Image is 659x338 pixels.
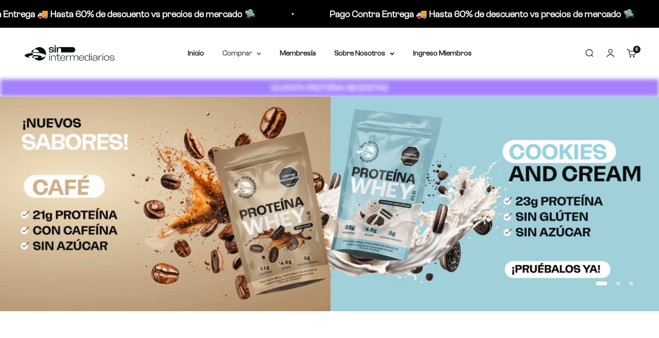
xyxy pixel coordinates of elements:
summary: Sobre Nosotros [334,47,394,59]
a: Ingreso Miembros [413,49,472,57]
p: Pago Contra Entrega 🚚 Hasta 60% de descuento vs precios de mercado 🛸 [328,6,633,21]
a: Inicio [188,49,204,57]
strong: CUANTA PROTEÍNA NECESITAS [271,83,388,92]
span: 6 [635,47,638,52]
summary: Comprar [222,47,261,59]
a: Membresía [280,49,316,57]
